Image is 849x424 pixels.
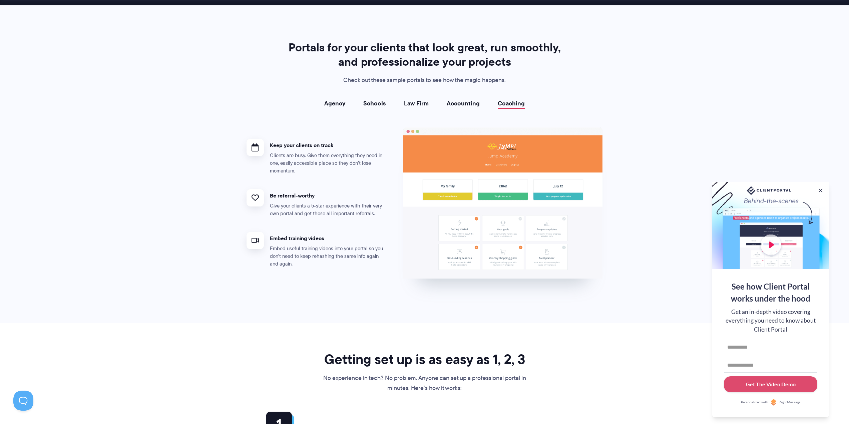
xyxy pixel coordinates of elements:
h4: Be referral-worthy [270,192,383,199]
h4: Embed training videos [270,235,383,242]
a: Schools [363,100,386,107]
h2: Portals for your clients that look great, run smoothly, and professionalize your projects [286,40,564,69]
img: Personalized with RightMessage [770,399,777,406]
iframe: Toggle Customer Support [13,391,33,411]
a: Agency [324,100,345,107]
a: Personalized withRightMessage [724,399,817,406]
p: Check out these sample portals to see how the magic happens. [286,75,564,85]
p: Clients are busy. Give them everything they need in one, easily accessible place so they don’t lo... [270,152,383,175]
a: Coaching [498,100,525,107]
a: Law Firm [404,100,429,107]
h2: Getting set up is as easy as 1, 2, 3 [323,351,527,368]
div: See how Client Portal works under the hood [724,281,817,305]
div: Get The Video Demo [746,380,796,388]
span: RightMessage [779,400,800,405]
p: Embed useful training videos into your portal so you don’t need to keep rehashing the same info a... [270,245,383,268]
a: Accounting [447,100,480,107]
button: Get The Video Demo [724,376,817,393]
h4: Keep your clients on track [270,142,383,149]
span: Personalized with [741,400,768,405]
p: No experience in tech? No problem. Anyone can set up a professional portal in minutes. Here’s how... [323,373,527,393]
div: Get an in-depth video covering everything you need to know about Client Portal [724,308,817,334]
p: Give your clients a 5-star experience with their very own portal and get those all important refe... [270,202,383,218]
